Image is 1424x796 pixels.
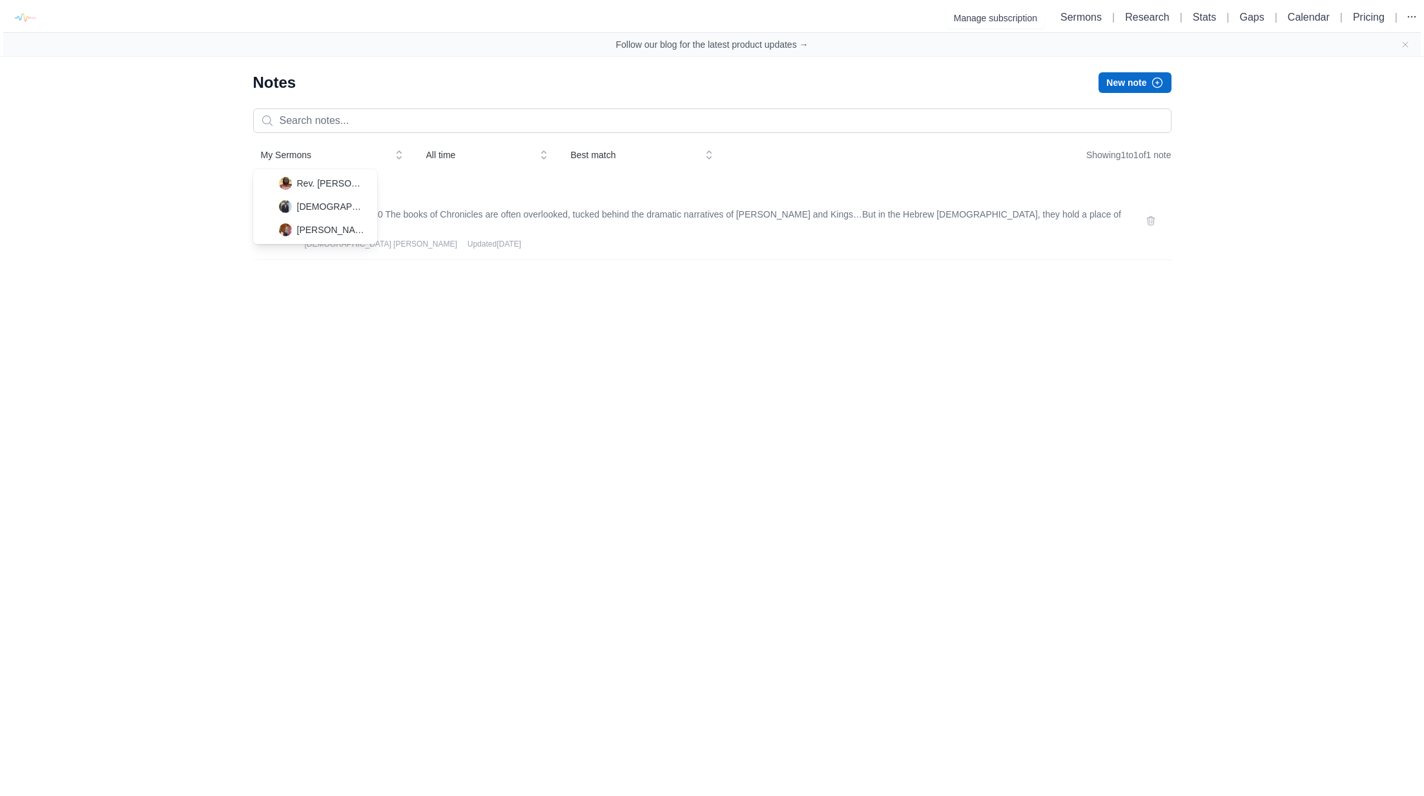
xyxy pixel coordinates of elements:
[297,200,367,213] span: [DEMOGRAPHIC_DATA] [PERSON_NAME]
[297,223,367,236] span: [PERSON_NAME] [PERSON_NAME]
[297,177,367,190] span: Rev. [PERSON_NAME]
[253,169,377,244] div: My Sermons
[253,143,411,167] button: My Sermons
[261,148,385,161] span: My Sermons
[1359,731,1409,781] iframe: Drift Widget Chat Controller
[279,223,292,236] img: avatar
[279,177,292,190] img: avatar
[279,200,292,213] img: avatar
